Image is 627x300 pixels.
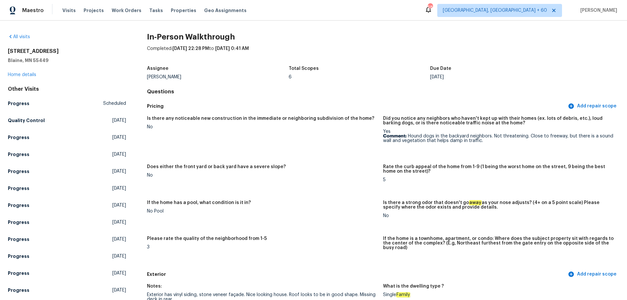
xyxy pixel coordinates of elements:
[8,149,126,160] a: Progress[DATE]
[8,253,29,260] h5: Progress
[147,116,374,121] h5: Is there any noticeable new construction in the immediate or neighboring subdivision of the home?
[8,185,29,192] h5: Progress
[8,151,29,158] h5: Progress
[112,185,126,192] span: [DATE]
[428,4,432,10] div: 589
[22,7,44,14] span: Maestro
[147,173,378,178] div: No
[147,271,567,278] h5: Exterior
[8,100,29,107] h5: Progress
[8,250,126,262] a: Progress[DATE]
[289,75,430,79] div: 6
[567,100,619,112] button: Add repair scope
[8,48,126,55] h2: [STREET_ADDRESS]
[103,100,126,107] span: Scheduled
[578,7,617,14] span: [PERSON_NAME]
[8,86,126,92] div: Other Visits
[383,213,614,218] div: No
[8,284,126,296] a: Progress[DATE]
[62,7,76,14] span: Visits
[8,270,29,276] h5: Progress
[383,292,614,297] div: Single
[112,270,126,276] span: [DATE]
[383,165,614,174] h5: Rate the curb appeal of the home from 1-9 (1 being the worst home on the street, 9 being the best...
[112,117,126,124] span: [DATE]
[171,7,196,14] span: Properties
[8,117,45,124] h5: Quality Control
[147,245,378,249] div: 3
[112,253,126,260] span: [DATE]
[112,202,126,209] span: [DATE]
[569,270,617,278] span: Add repair scope
[8,236,29,243] h5: Progress
[8,233,126,245] a: Progress[DATE]
[383,178,614,182] div: 5
[112,219,126,226] span: [DATE]
[147,75,289,79] div: [PERSON_NAME]
[204,7,247,14] span: Geo Assignments
[8,35,30,39] a: All visits
[8,202,29,209] h5: Progress
[147,209,378,213] div: No Pool
[8,57,126,64] h5: Blaine, MN 55449
[8,72,36,77] a: Home details
[443,7,547,14] span: [GEOGRAPHIC_DATA], [GEOGRAPHIC_DATA] + 60
[147,88,619,95] h4: Questions
[383,134,407,138] b: Comment:
[112,236,126,243] span: [DATE]
[383,284,444,289] h5: What is the dwelling type ?
[383,134,614,143] p: Hound dogs in the backyard neighbors. Not threatening. Close to freeway, but there is a sound wal...
[147,125,378,129] div: No
[469,200,482,205] em: away
[147,236,267,241] h5: Please rate the quality of the neighborhood from 1-5
[396,292,410,297] em: Family
[112,7,141,14] span: Work Orders
[430,75,572,79] div: [DATE]
[8,98,126,109] a: ProgressScheduled
[147,284,162,289] h5: Notes:
[147,66,169,71] h5: Assignee
[8,219,29,226] h5: Progress
[567,268,619,280] button: Add repair scope
[147,34,619,40] h2: In-Person Walkthrough
[215,46,249,51] span: [DATE] 0:41 AM
[8,134,29,141] h5: Progress
[8,168,29,175] h5: Progress
[8,132,126,143] a: Progress[DATE]
[149,8,163,13] span: Tasks
[112,134,126,141] span: [DATE]
[147,103,567,110] h5: Pricing
[383,200,614,210] h5: Is there a strong odor that doesn't go as your nose adjusts? (4+ on a 5 point scale) Please speci...
[383,236,614,250] h5: If the home is a townhome, apartment, or condo: Where does the subject property sit with regards ...
[8,216,126,228] a: Progress[DATE]
[8,199,126,211] a: Progress[DATE]
[112,168,126,175] span: [DATE]
[383,116,614,125] h5: Did you notice any neighbors who haven't kept up with their homes (ex. lots of debris, etc.), lou...
[8,182,126,194] a: Progress[DATE]
[289,66,319,71] h5: Total Scopes
[569,102,617,110] span: Add repair scope
[147,45,619,62] div: Completed: to
[147,200,251,205] h5: If the home has a pool, what condition is it in?
[172,46,209,51] span: [DATE] 22:28 PM
[8,166,126,177] a: Progress[DATE]
[147,165,286,169] h5: Does either the front yard or back yard have a severe slope?
[84,7,104,14] span: Projects
[8,115,126,126] a: Quality Control[DATE]
[430,66,451,71] h5: Due Date
[8,287,29,293] h5: Progress
[112,151,126,158] span: [DATE]
[8,267,126,279] a: Progress[DATE]
[383,129,614,143] div: Yes
[112,287,126,293] span: [DATE]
